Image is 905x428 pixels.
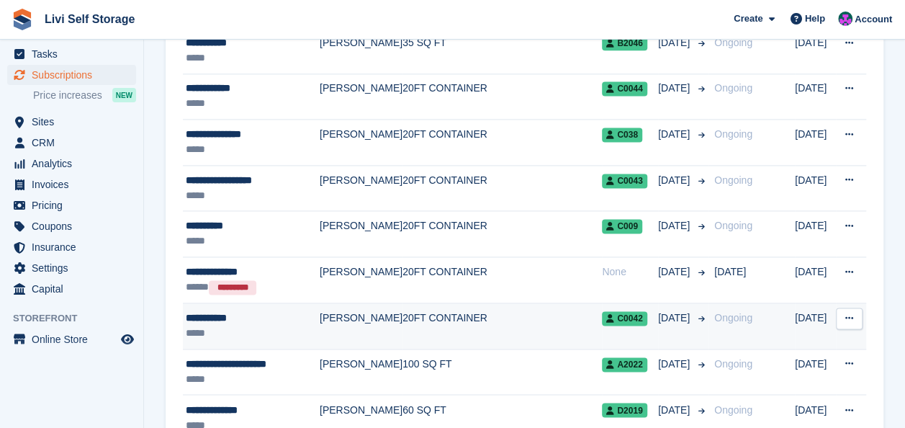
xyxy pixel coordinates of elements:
[13,311,143,326] span: Storefront
[602,357,647,372] span: A2022
[320,120,402,166] td: [PERSON_NAME]
[714,174,752,186] span: Ongoing
[658,127,693,142] span: [DATE]
[32,65,118,85] span: Subscriptions
[32,258,118,278] span: Settings
[602,174,647,188] span: C0043
[402,165,602,211] td: 20FT CONTAINER
[7,216,136,236] a: menu
[32,153,118,174] span: Analytics
[112,88,136,102] div: NEW
[402,120,602,166] td: 20FT CONTAINER
[32,174,118,195] span: Invoices
[32,195,118,215] span: Pricing
[12,9,33,30] img: stora-icon-8386f47178a22dfd0bd8f6a31ec36ba5ce8667c1dd55bd0f319d3a0aa187defe.svg
[734,12,762,26] span: Create
[32,237,118,257] span: Insurance
[838,12,852,26] img: Graham Cameron
[32,133,118,153] span: CRM
[32,279,118,299] span: Capital
[320,257,402,303] td: [PERSON_NAME]
[7,133,136,153] a: menu
[795,27,836,73] td: [DATE]
[7,279,136,299] a: menu
[602,128,642,142] span: C038
[658,311,693,326] span: [DATE]
[7,65,136,85] a: menu
[33,89,102,102] span: Price increases
[32,112,118,132] span: Sites
[795,303,836,349] td: [DATE]
[39,7,140,31] a: Livi Self Storage
[602,219,642,233] span: C009
[32,216,118,236] span: Coupons
[714,312,752,324] span: Ongoing
[714,82,752,94] span: Ongoing
[320,27,402,73] td: [PERSON_NAME]
[602,264,658,280] div: None
[658,35,693,50] span: [DATE]
[795,120,836,166] td: [DATE]
[402,211,602,257] td: 20FT CONTAINER
[320,211,402,257] td: [PERSON_NAME]
[714,404,752,415] span: Ongoing
[33,87,136,103] a: Price increases NEW
[320,165,402,211] td: [PERSON_NAME]
[402,257,602,303] td: 20FT CONTAINER
[855,12,892,27] span: Account
[402,349,602,395] td: 100 SQ FT
[658,173,693,188] span: [DATE]
[402,303,602,349] td: 20FT CONTAINER
[602,81,647,96] span: C0044
[602,36,647,50] span: B2046
[320,303,402,349] td: [PERSON_NAME]
[7,153,136,174] a: menu
[7,174,136,195] a: menu
[714,128,752,140] span: Ongoing
[805,12,825,26] span: Help
[795,165,836,211] td: [DATE]
[658,357,693,372] span: [DATE]
[320,349,402,395] td: [PERSON_NAME]
[7,258,136,278] a: menu
[7,112,136,132] a: menu
[714,220,752,231] span: Ongoing
[32,44,118,64] span: Tasks
[795,73,836,120] td: [DATE]
[658,402,693,417] span: [DATE]
[714,358,752,370] span: Ongoing
[658,81,693,96] span: [DATE]
[602,403,647,417] span: D2019
[32,329,118,349] span: Online Store
[320,73,402,120] td: [PERSON_NAME]
[795,257,836,303] td: [DATE]
[402,73,602,120] td: 20FT CONTAINER
[602,311,647,326] span: C0042
[7,44,136,64] a: menu
[7,195,136,215] a: menu
[7,237,136,257] a: menu
[795,349,836,395] td: [DATE]
[402,27,602,73] td: 35 SQ FT
[714,266,746,277] span: [DATE]
[658,264,693,280] span: [DATE]
[7,329,136,349] a: menu
[795,211,836,257] td: [DATE]
[119,331,136,348] a: Preview store
[658,218,693,233] span: [DATE]
[714,37,752,48] span: Ongoing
